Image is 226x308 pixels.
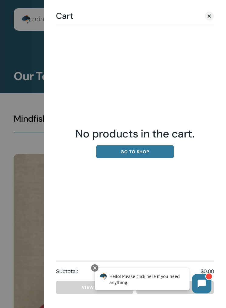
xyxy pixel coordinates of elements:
[56,127,214,141] span: No products in the cart.
[56,268,200,275] strong: Subtotal:
[88,263,217,300] iframe: Chatbot
[96,145,174,158] a: Go to shop
[56,12,73,20] span: Cart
